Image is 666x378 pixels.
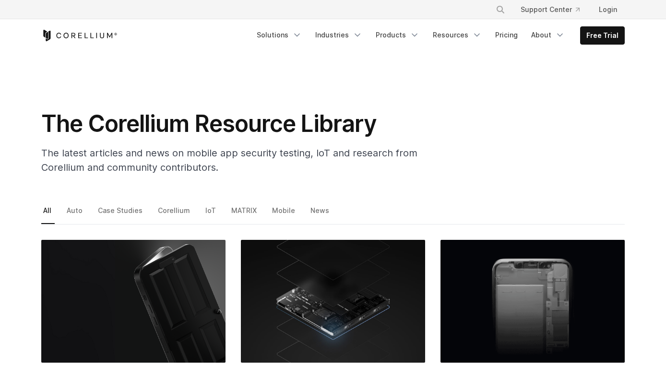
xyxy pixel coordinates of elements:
[251,26,625,45] div: Navigation Menu
[41,240,226,363] img: Common Vulnerabilities and Exposures Examples in Mobile Application Testing
[484,1,625,18] div: Navigation Menu
[492,1,509,18] button: Search
[370,26,425,44] a: Products
[513,1,587,18] a: Support Center
[41,147,417,173] span: The latest articles and news on mobile app security testing, IoT and research from Corellium and ...
[489,26,523,44] a: Pricing
[440,240,625,363] img: OWASP Mobile Security Testing: How Virtual Devices Catch What Top 10 Checks Miss
[241,240,425,363] img: Embedded Debugging with Arm DS IDE: Secure Tools & Techniques for App Developers
[65,204,86,224] a: Auto
[581,27,624,44] a: Free Trial
[41,204,55,224] a: All
[41,30,118,41] a: Corellium Home
[525,26,571,44] a: About
[156,204,193,224] a: Corellium
[309,26,368,44] a: Industries
[203,204,219,224] a: IoT
[41,109,425,138] h1: The Corellium Resource Library
[427,26,488,44] a: Resources
[229,204,260,224] a: MATRIX
[96,204,146,224] a: Case Studies
[251,26,308,44] a: Solutions
[591,1,625,18] a: Login
[270,204,298,224] a: Mobile
[309,204,333,224] a: News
